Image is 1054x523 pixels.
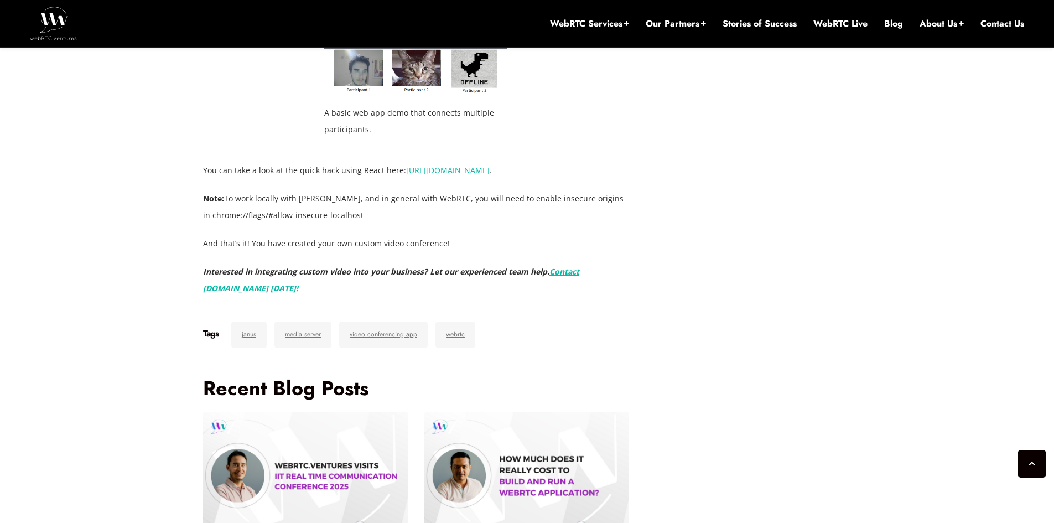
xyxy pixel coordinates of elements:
p: You can take a look at the quick hack using React here: . [203,162,629,179]
a: Stories of Success [723,18,797,30]
a: janus [231,322,267,348]
figcaption: A basic web app demo that connects multiple participants. [324,105,507,138]
a: media server [274,322,331,348]
a: [URL][DOMAIN_NAME] [406,165,490,175]
a: video conferencing app [339,322,428,348]
strong: Note: [203,193,224,204]
a: Blog [884,18,903,30]
em: Interested in integrating custom video into your business? Let our experienced team help. [203,266,579,293]
a: Our Partners [646,18,706,30]
p: And that’s it! You ​have ​created ​your own custom ​video ​conference! [203,235,629,252]
h3: Recent Blog Posts [203,376,629,400]
a: Contact Us [980,18,1024,30]
a: WebRTC Live [813,18,868,30]
a: WebRTC Services [550,18,629,30]
h6: Tags [203,328,218,339]
p: To work locally with [PERSON_NAME], and in general with WebRTC, you will need to enable insecure ... [203,190,629,224]
img: WebRTC.ventures [30,7,77,40]
a: About Us [920,18,964,30]
a: webrtc [435,322,475,348]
